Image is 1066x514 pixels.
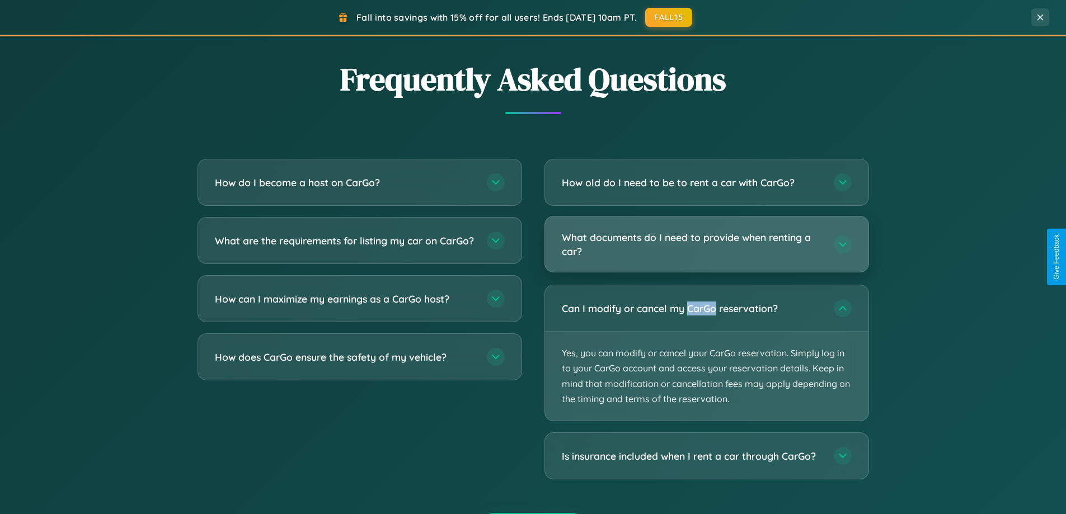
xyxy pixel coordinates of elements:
h3: What documents do I need to provide when renting a car? [562,230,823,258]
p: Yes, you can modify or cancel your CarGo reservation. Simply log in to your CarGo account and acc... [545,332,868,421]
h3: How can I maximize my earnings as a CarGo host? [215,292,476,306]
button: FALL15 [645,8,692,27]
h3: What are the requirements for listing my car on CarGo? [215,234,476,248]
span: Fall into savings with 15% off for all users! Ends [DATE] 10am PT. [356,12,637,23]
h3: How do I become a host on CarGo? [215,176,476,190]
h3: Can I modify or cancel my CarGo reservation? [562,301,823,315]
h3: How does CarGo ensure the safety of my vehicle? [215,350,476,364]
h3: How old do I need to be to rent a car with CarGo? [562,176,823,190]
h3: Is insurance included when I rent a car through CarGo? [562,449,823,463]
div: Give Feedback [1053,234,1060,280]
h2: Frequently Asked Questions [198,58,869,101]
